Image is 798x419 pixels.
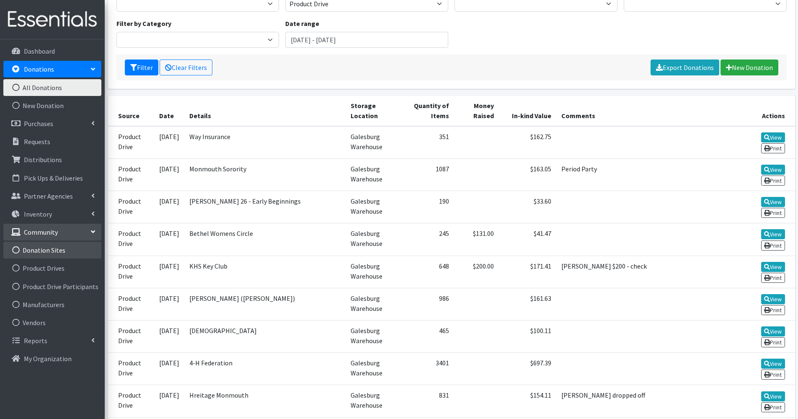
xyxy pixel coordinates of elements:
td: 351 [403,126,454,159]
a: Print [761,208,785,218]
a: View [761,197,785,207]
td: Galesburg Warehouse [346,191,403,223]
th: In-kind Value [499,96,556,126]
td: Galesburg Warehouse [346,223,403,256]
a: View [761,391,785,401]
p: Inventory [24,210,52,218]
th: Money Raised [454,96,499,126]
a: All Donations [3,79,101,96]
td: [DATE] [154,320,184,352]
a: View [761,229,785,239]
p: Donations [24,65,54,73]
a: Print [761,273,785,283]
td: $131.00 [454,223,499,256]
a: Product Drive Participants [3,278,101,295]
img: HumanEssentials [3,5,101,34]
th: Details [184,96,346,126]
a: Purchases [3,115,101,132]
td: $200.00 [454,256,499,288]
td: [DATE] [154,158,184,191]
td: 3401 [403,353,454,385]
a: Requests [3,133,101,150]
a: Donations [3,61,101,78]
td: $161.63 [499,288,556,320]
a: Vendors [3,314,101,331]
td: Period Party [556,158,744,191]
p: My Organization [24,354,72,363]
td: 831 [403,385,454,417]
td: [PERSON_NAME] dropped off [556,385,744,417]
td: Galesburg Warehouse [346,353,403,385]
p: Reports [24,336,47,345]
a: New Donation [721,59,778,75]
a: View [761,359,785,369]
td: [PERSON_NAME] $200 - check [556,256,744,288]
a: Distributions [3,151,101,168]
a: Print [761,337,785,347]
td: Galesburg Warehouse [346,288,403,320]
th: Storage Location [346,96,403,126]
a: Dashboard [3,43,101,59]
p: Partner Agencies [24,192,73,200]
a: Manufacturers [3,296,101,313]
td: $154.11 [499,385,556,417]
th: Source [108,96,154,126]
a: New Donation [3,97,101,114]
td: Product Drive [108,256,154,288]
a: Export Donations [651,59,719,75]
td: [PERSON_NAME] ([PERSON_NAME]) [184,288,346,320]
td: [DEMOGRAPHIC_DATA] [184,320,346,352]
a: Print [761,143,785,153]
td: 245 [403,223,454,256]
a: Print [761,402,785,412]
td: [DATE] [154,191,184,223]
td: $697.39 [499,353,556,385]
th: Date [154,96,184,126]
input: January 1, 2011 - December 31, 2011 [285,32,448,48]
a: Inventory [3,206,101,222]
a: Print [761,241,785,251]
td: $100.11 [499,320,556,352]
td: [DATE] [154,126,184,159]
td: [DATE] [154,385,184,417]
a: Community [3,224,101,241]
p: Purchases [24,119,53,128]
a: Clear Filters [160,59,212,75]
td: Hreitage Monmouth [184,385,346,417]
td: Galesburg Warehouse [346,158,403,191]
td: Product Drive [108,320,154,352]
a: Print [761,176,785,186]
td: Product Drive [108,223,154,256]
td: [DATE] [154,288,184,320]
td: 1087 [403,158,454,191]
td: Galesburg Warehouse [346,256,403,288]
button: Filter [125,59,158,75]
td: Product Drive [108,288,154,320]
a: View [761,262,785,272]
td: $163.05 [499,158,556,191]
td: [PERSON_NAME] 26 - Early Beginnings [184,191,346,223]
td: Way Insurance [184,126,346,159]
a: View [761,326,785,336]
td: $171.41 [499,256,556,288]
td: [DATE] [154,353,184,385]
p: Pick Ups & Deliveries [24,174,83,182]
a: Print [761,370,785,380]
a: Reports [3,332,101,349]
td: Product Drive [108,158,154,191]
td: $33.60 [499,191,556,223]
td: Product Drive [108,385,154,417]
td: Bethel Womens Circle [184,223,346,256]
td: Galesburg Warehouse [346,385,403,417]
td: [DATE] [154,223,184,256]
td: Monmouth Sorority [184,158,346,191]
td: 986 [403,288,454,320]
p: Distributions [24,155,62,164]
a: Donation Sites [3,242,101,259]
td: Product Drive [108,191,154,223]
a: Print [761,305,785,315]
a: Partner Agencies [3,188,101,204]
td: Product Drive [108,126,154,159]
p: Dashboard [24,47,55,55]
td: Product Drive [108,353,154,385]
